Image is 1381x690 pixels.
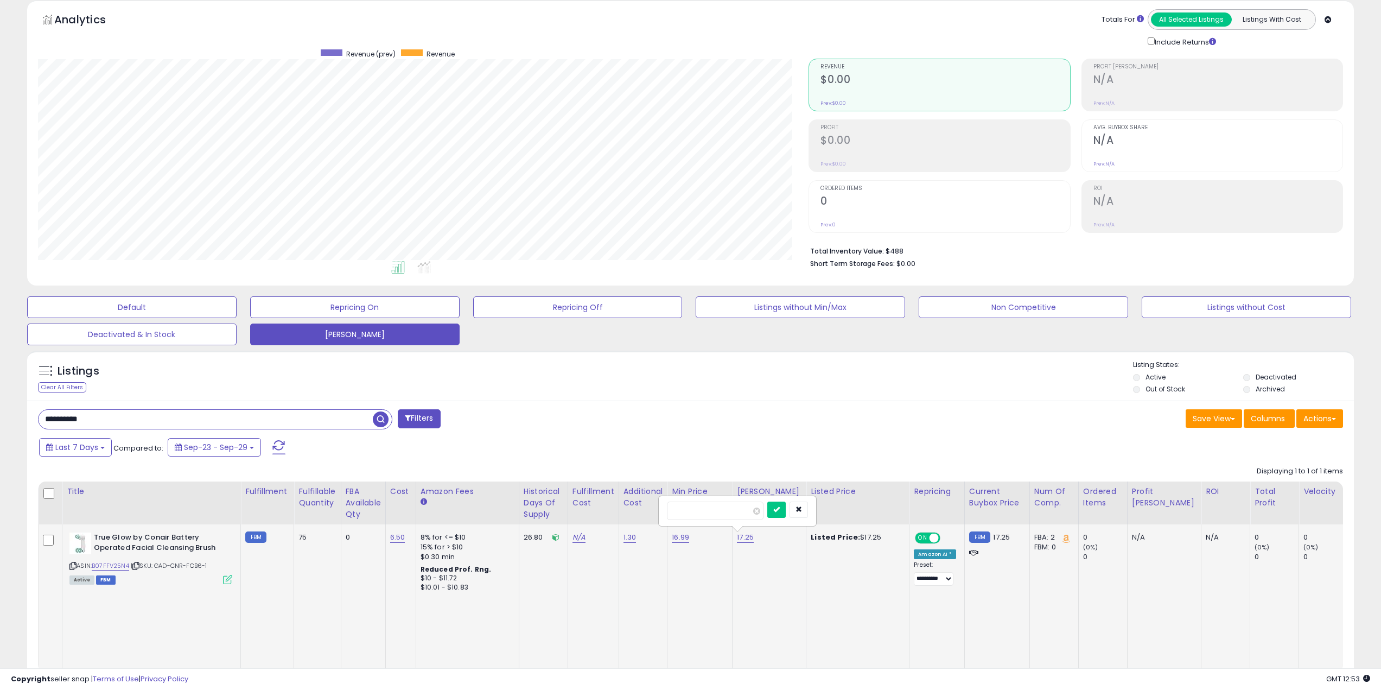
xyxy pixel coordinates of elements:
[572,532,586,543] a: N/A
[38,382,86,393] div: Clear All Filters
[1231,12,1312,27] button: Listings With Cost
[1093,134,1342,149] h2: N/A
[1140,35,1229,48] div: Include Returns
[1093,73,1342,88] h2: N/A
[168,438,261,457] button: Sep-23 - Sep-29
[810,244,1335,257] li: $488
[184,442,247,453] span: Sep-23 - Sep-29
[820,221,836,228] small: Prev: 0
[1083,533,1127,542] div: 0
[1256,384,1285,394] label: Archived
[1093,221,1115,228] small: Prev: N/A
[1133,360,1354,370] p: Listing States:
[1093,125,1342,131] span: Avg. Buybox Share
[427,49,455,59] span: Revenue
[250,296,460,318] button: Repricing On
[93,674,139,684] a: Terms of Use
[696,296,905,318] button: Listings without Min/Max
[737,486,801,497] div: [PERSON_NAME]
[1093,64,1342,70] span: Profit [PERSON_NAME]
[55,442,98,453] span: Last 7 Days
[1303,552,1347,562] div: 0
[1251,413,1285,424] span: Columns
[1255,486,1294,509] div: Total Profit
[1255,533,1299,542] div: 0
[524,533,559,542] div: 26.80
[1083,543,1098,552] small: (0%)
[1256,372,1296,382] label: Deactivated
[1034,542,1070,552] div: FBM: 0
[421,552,511,562] div: $0.30 min
[250,324,460,345] button: [PERSON_NAME]
[914,486,960,497] div: Repricing
[421,542,511,552] div: 15% for > $10
[1303,486,1343,497] div: Velocity
[94,533,226,555] b: True Glow by Conair Battery Operated Facial Cleansing Brush
[820,100,846,106] small: Prev: $0.00
[421,497,427,507] small: Amazon Fees.
[421,574,511,583] div: $10 - $11.72
[346,486,381,520] div: FBA Available Qty
[623,532,637,543] a: 1.30
[1296,409,1343,428] button: Actions
[810,259,895,268] b: Short Term Storage Fees:
[1142,296,1351,318] button: Listings without Cost
[737,532,754,543] a: 17.25
[398,409,440,428] button: Filters
[820,195,1070,210] h2: 0
[92,561,129,571] a: B07FFV25N4
[113,443,163,453] span: Compared to:
[914,549,956,559] div: Amazon AI *
[69,575,94,585] span: All listings currently available for purchase on Amazon
[820,161,846,167] small: Prev: $0.00
[298,533,332,542] div: 75
[131,561,207,570] span: | SKU: GAD-CNR-FCB6-1
[11,674,50,684] strong: Copyright
[623,486,663,509] div: Additional Cost
[1093,195,1342,210] h2: N/A
[810,246,884,256] b: Total Inventory Value:
[11,674,188,685] div: seller snap | |
[54,12,127,30] h5: Analytics
[346,533,377,542] div: 0
[969,531,990,543] small: FBM
[421,565,492,574] b: Reduced Prof. Rng.
[245,531,266,543] small: FBM
[672,532,689,543] a: 16.99
[820,73,1070,88] h2: $0.00
[141,674,188,684] a: Privacy Policy
[820,125,1070,131] span: Profit
[820,64,1070,70] span: Revenue
[939,534,956,543] span: OFF
[1093,186,1342,192] span: ROI
[919,296,1128,318] button: Non Competitive
[811,533,901,542] div: $17.25
[298,486,336,509] div: Fulfillable Quantity
[1102,15,1144,25] div: Totals For
[1083,552,1127,562] div: 0
[572,486,614,509] div: Fulfillment Cost
[473,296,683,318] button: Repricing Off
[820,134,1070,149] h2: $0.00
[390,486,411,497] div: Cost
[1186,409,1242,428] button: Save View
[1257,466,1343,477] div: Displaying 1 to 1 of 1 items
[346,49,396,59] span: Revenue (prev)
[1093,161,1115,167] small: Prev: N/A
[1145,384,1185,394] label: Out of Stock
[1244,409,1295,428] button: Columns
[1206,533,1242,542] div: N/A
[27,296,237,318] button: Default
[421,486,514,497] div: Amazon Fees
[820,186,1070,192] span: Ordered Items
[1206,486,1245,497] div: ROI
[96,575,116,585] span: FBM
[1145,372,1166,382] label: Active
[390,532,405,543] a: 6.50
[421,533,511,542] div: 8% for <= $10
[69,533,91,554] img: 31dhz0COBKL._SL40_.jpg
[1034,533,1070,542] div: FBA: 2
[39,438,112,457] button: Last 7 Days
[69,533,232,583] div: ASIN:
[1255,552,1299,562] div: 0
